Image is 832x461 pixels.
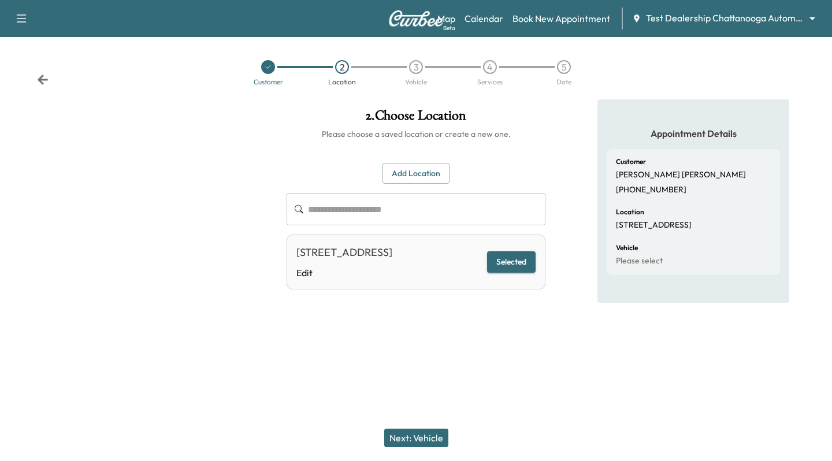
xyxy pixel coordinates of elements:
[512,12,610,25] a: Book New Appointment
[443,24,455,32] div: Beta
[477,79,503,85] div: Services
[335,60,349,74] div: 2
[254,79,283,85] div: Customer
[328,79,356,85] div: Location
[616,220,692,231] p: [STREET_ADDRESS]
[296,244,392,261] div: [STREET_ADDRESS]
[616,256,663,266] p: Please select
[388,10,444,27] img: Curbee Logo
[556,79,571,85] div: Date
[557,60,571,74] div: 5
[296,266,392,280] a: Edit
[465,12,503,25] a: Calendar
[382,163,450,184] button: Add Location
[437,12,455,25] a: MapBeta
[616,244,638,251] h6: Vehicle
[487,251,536,273] button: Selected
[646,12,804,25] span: Test Dealership Chattanooga Automotive
[287,109,545,128] h1: 2 . Choose Location
[616,170,746,180] p: [PERSON_NAME] [PERSON_NAME]
[37,74,49,85] div: Back
[616,158,646,165] h6: Customer
[616,209,644,215] h6: Location
[384,429,448,447] button: Next: Vehicle
[405,79,427,85] div: Vehicle
[287,128,545,140] h6: Please choose a saved location or create a new one.
[409,60,423,74] div: 3
[616,185,686,195] p: [PHONE_NUMBER]
[483,60,497,74] div: 4
[607,127,780,140] h5: Appointment Details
